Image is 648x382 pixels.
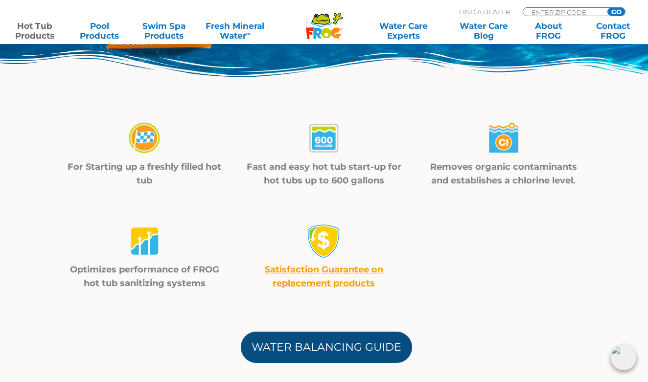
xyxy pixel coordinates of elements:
[127,224,162,259] img: jumpstart-04
[607,8,625,16] input: GO
[67,160,222,187] p: For Starting up a freshly filled hot tub
[246,30,251,37] sup: ∞
[265,264,383,289] a: Satisfaction Guarantee on replacement products
[204,21,266,41] a: Fresh MineralWater∞
[588,21,638,41] a: ContactFROG
[74,21,125,41] a: PoolProducts
[247,160,402,187] p: Fast and easy hot tub start-up for hot tubs up to 600 gallons
[127,121,162,156] img: jumpstart-01
[10,21,60,41] a: Hot TubProducts
[459,7,510,16] p: Find A Dealer
[459,21,509,41] a: Water CareBlog
[523,21,574,41] a: AboutFROG
[307,121,341,156] img: jumpstart-02
[426,160,581,187] p: Removes organic contaminants and establishes a chlorine level.
[611,345,636,370] img: openIcon
[139,21,189,41] a: Swim SpaProducts
[531,8,597,16] input: Zip Code Form
[67,263,222,290] p: Optimizes performance of FROG hot tub sanitizing systems
[486,121,521,156] img: jumpstart-03
[241,332,412,363] a: Water Balancing Guide
[363,21,444,41] a: Water CareExperts
[307,224,341,258] img: money-back1-small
